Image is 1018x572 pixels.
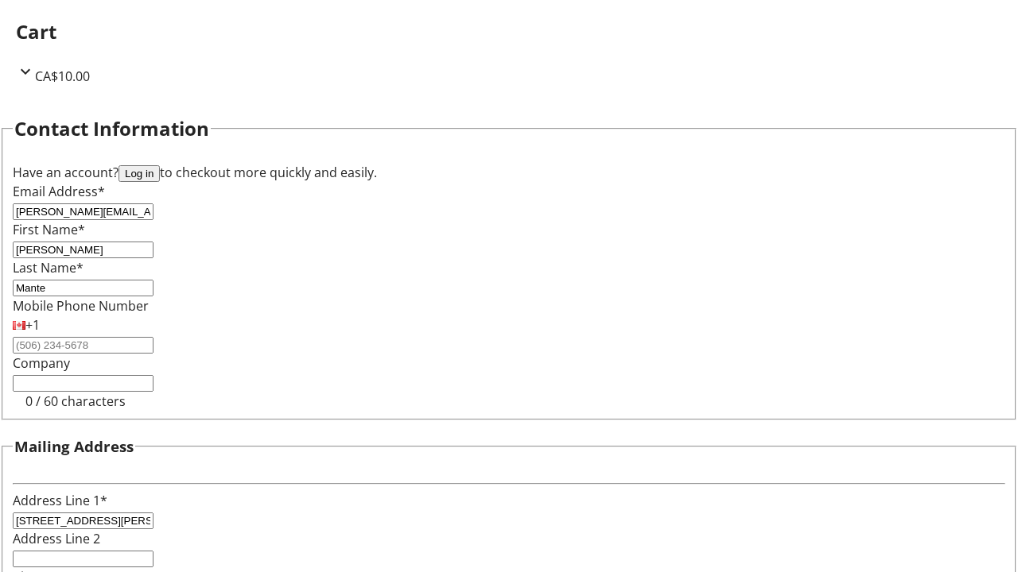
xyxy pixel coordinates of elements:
h3: Mailing Address [14,435,134,458]
label: Email Address* [13,183,105,200]
h2: Cart [16,17,1002,46]
input: Address [13,512,153,529]
label: Last Name* [13,259,84,276]
span: CA$10.00 [35,68,90,85]
h2: Contact Information [14,114,209,143]
label: Mobile Phone Number [13,297,149,315]
button: Log in [119,165,160,182]
label: First Name* [13,221,85,238]
label: Address Line 1* [13,492,107,509]
label: Company [13,354,70,372]
input: (506) 234-5678 [13,337,153,354]
div: Have an account? to checkout more quickly and easily. [13,163,1005,182]
label: Address Line 2 [13,530,100,547]
tr-character-limit: 0 / 60 characters [25,392,126,410]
